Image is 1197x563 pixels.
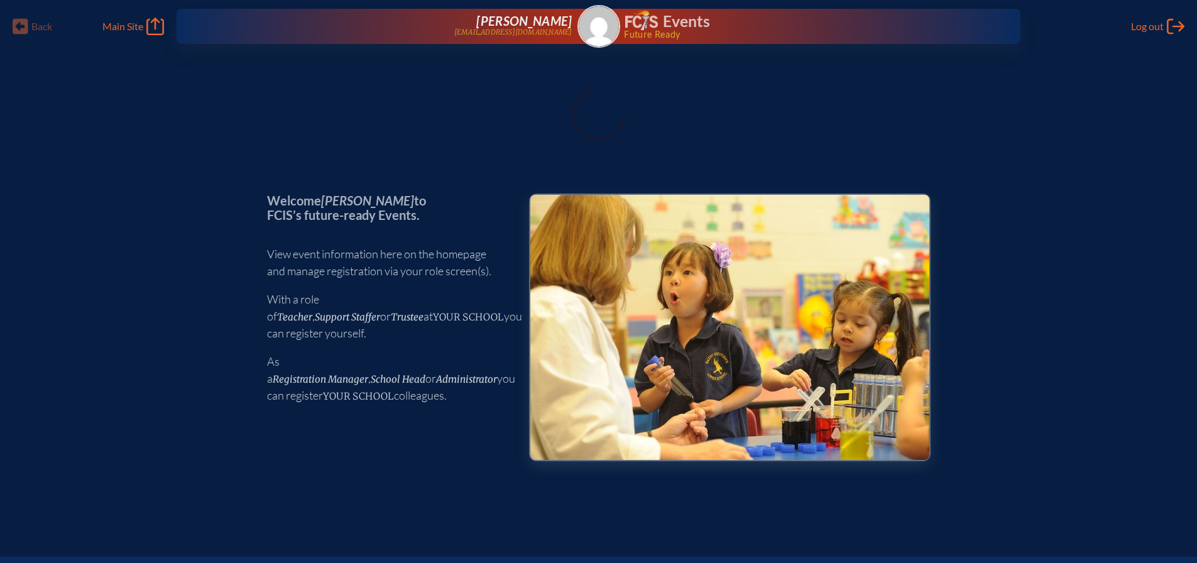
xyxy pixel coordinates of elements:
span: [PERSON_NAME] [321,193,414,208]
a: [PERSON_NAME][EMAIL_ADDRESS][DOMAIN_NAME] [217,14,572,39]
p: As a , or you can register colleagues. [267,353,509,404]
span: Future Ready [624,30,980,39]
img: Events [530,195,929,460]
div: FCIS Events — Future ready [625,10,981,39]
span: Support Staffer [315,311,380,323]
span: your school [323,390,394,402]
span: [PERSON_NAME] [476,13,572,28]
span: School Head [371,373,425,385]
img: Gravatar [579,6,619,46]
span: Main Site [102,20,143,33]
span: Teacher [277,311,312,323]
span: Log out [1131,20,1164,33]
p: Welcome to FCIS’s future-ready Events. [267,194,509,222]
span: Administrator [436,373,497,385]
span: your school [433,311,504,323]
p: With a role of , or at you can register yourself. [267,291,509,342]
span: Trustee [391,311,424,323]
p: [EMAIL_ADDRESS][DOMAIN_NAME] [454,28,572,36]
span: Registration Manager [273,373,368,385]
a: Gravatar [577,5,620,48]
a: Main Site [102,18,164,35]
p: View event information here on the homepage and manage registration via your role screen(s). [267,246,509,280]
